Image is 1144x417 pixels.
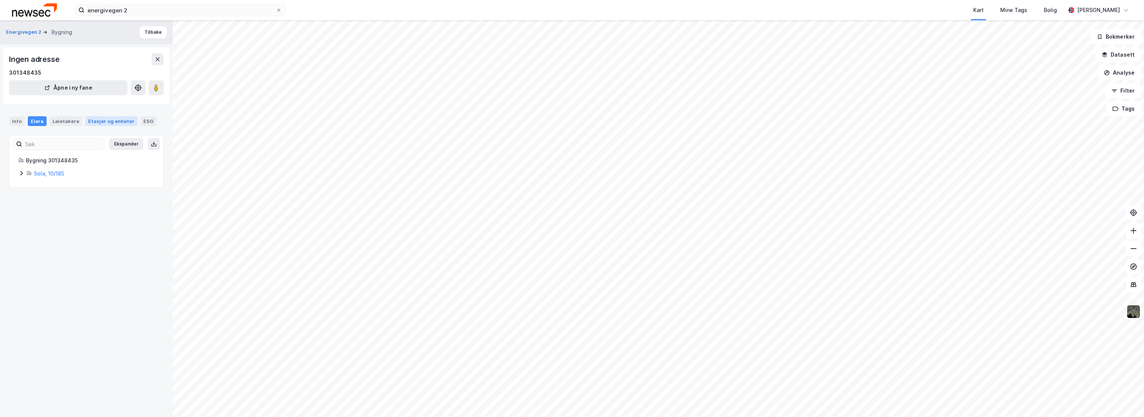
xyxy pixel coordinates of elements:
div: Eiere [28,116,47,126]
button: Åpne i ny fane [9,80,128,95]
div: Kart [973,6,984,15]
button: Tilbake [140,26,167,38]
div: Mine Tags [1000,6,1027,15]
button: Energivegen 2 [6,28,43,36]
button: Analyse [1097,65,1141,80]
div: Bygning [51,28,72,37]
iframe: Chat Widget [1106,381,1144,417]
div: Kontrollprogram for chat [1106,381,1144,417]
div: Bygning 301348435 [26,156,154,165]
button: Ekspander [109,138,143,150]
a: Sola, 10/185 [34,170,64,177]
div: Ingen adresse [9,53,61,65]
div: Leietakere [50,116,82,126]
div: Bolig [1044,6,1057,15]
div: [PERSON_NAME] [1077,6,1120,15]
button: Bokmerker [1090,29,1141,44]
img: newsec-logo.f6e21ccffca1b3a03d2d.png [12,3,57,16]
input: Søk på adresse, matrikkel, gårdeiere, leietakere eller personer [84,4,276,16]
button: Filter [1105,83,1141,98]
div: ESG [140,116,157,126]
input: Søk [22,138,104,150]
div: Etasjer og enheter [88,118,134,124]
button: Datasett [1095,47,1141,62]
button: Tags [1106,101,1141,116]
img: 9k= [1126,304,1141,319]
div: 301348435 [9,68,41,77]
div: Info [9,116,25,126]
